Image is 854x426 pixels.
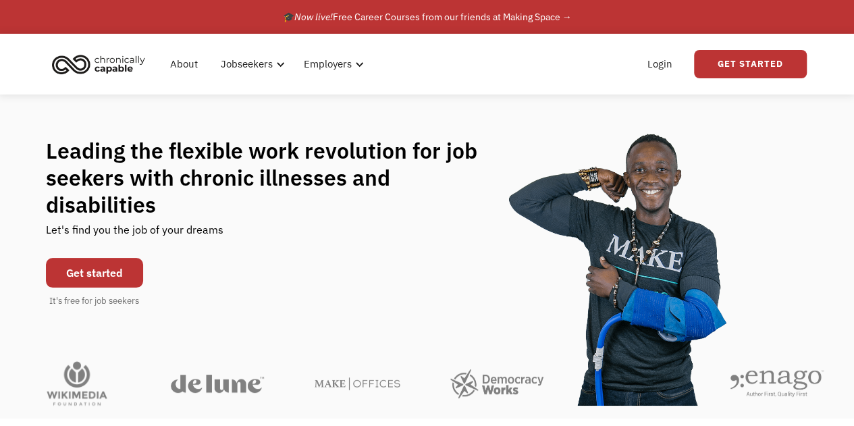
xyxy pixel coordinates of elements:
a: About [162,43,206,86]
div: Jobseekers [221,56,273,72]
img: Chronically Capable logo [48,49,149,79]
a: home [48,49,155,79]
div: 🎓 Free Career Courses from our friends at Making Space → [283,9,572,25]
div: Jobseekers [213,43,289,86]
em: Now live! [294,11,333,23]
a: Login [639,43,680,86]
div: Employers [296,43,368,86]
a: Get Started [694,50,807,78]
div: Employers [304,56,352,72]
div: Let's find you the job of your dreams [46,218,223,251]
div: It's free for job seekers [49,294,139,308]
a: Get started [46,258,143,288]
h1: Leading the flexible work revolution for job seekers with chronic illnesses and disabilities [46,137,504,218]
